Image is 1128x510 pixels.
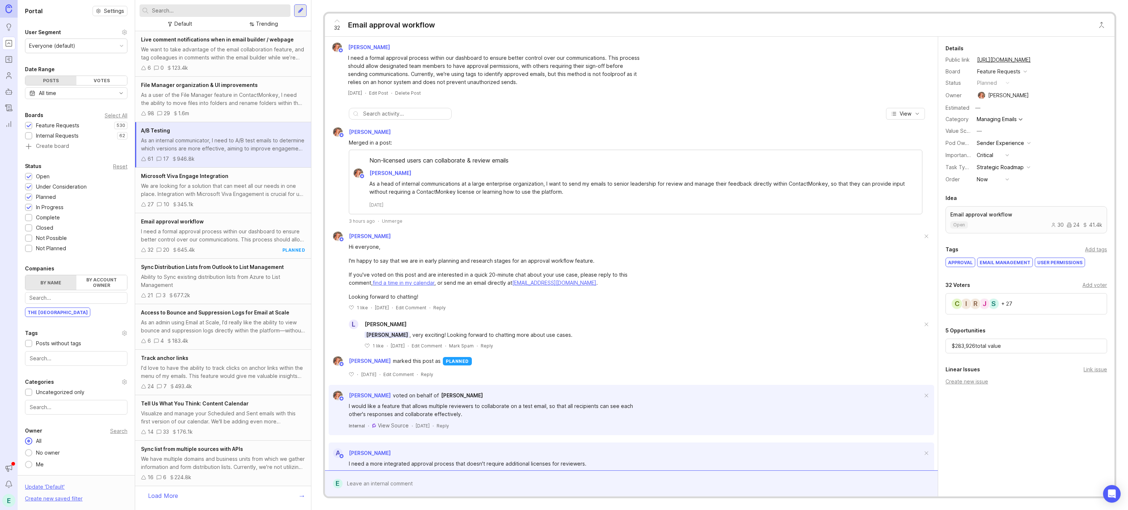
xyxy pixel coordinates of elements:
[946,206,1107,233] a: Email approval workflowopen302441.4k
[329,356,393,366] a: Bronwen W[PERSON_NAME]
[163,155,169,163] div: 17
[946,365,980,374] div: Linear Issues
[174,473,191,481] div: 224.8k
[946,245,958,254] div: Tags
[379,371,380,378] div: ·
[148,246,153,254] div: 32
[946,128,974,134] label: Value Scale
[349,423,365,429] div: Internal
[481,343,493,349] div: Reply
[951,298,963,310] div: C
[135,31,311,77] a: Live comment notifications when in email builder / webpageWe want to take advantage of the email ...
[331,127,345,137] img: Bronwen W
[443,357,472,365] div: planned
[445,343,446,349] div: ·
[1035,258,1085,267] div: user permissions
[976,92,987,99] img: Bronwen W
[2,69,15,82] a: Users
[25,275,76,290] label: By name
[437,423,449,429] div: Reply
[391,343,405,349] time: [DATE]
[946,378,1107,386] div: Create new issue
[141,400,249,407] span: Tell Us What You Think: Content Calendar
[1084,365,1107,374] div: Link issue
[36,214,60,222] div: Complete
[349,139,922,147] div: Merged in a post:
[148,64,151,72] div: 6
[163,382,167,390] div: 7
[946,44,963,53] div: Details
[163,291,166,299] div: 3
[141,218,204,225] span: Email approval workflow
[338,48,344,53] img: member badge
[349,243,643,251] div: Hi everyone,
[76,275,127,290] label: By account owner
[148,473,153,481] div: 16
[365,332,409,338] span: [PERSON_NAME]
[331,232,345,241] img: Bronwen W
[329,391,391,400] a: Bronwen W[PERSON_NAME]
[339,237,344,242] img: member badge
[977,117,1017,122] div: Managing Emails
[331,391,345,400] img: Bronwen W
[93,6,127,16] button: Settings
[160,64,164,72] div: 0
[348,54,642,86] div: I need a formal approval process within our dashboard to ensure better control over our communica...
[357,305,368,311] p: 1 like
[141,91,305,107] div: As a user of the File Manager feature in ContactMonkey, I need the ability to move files into fol...
[25,264,54,273] div: Companies
[135,350,311,395] a: Track anchor linksI'd love to have the ability to track clicks on anchor links within the menu of...
[973,103,983,113] div: —
[429,305,430,311] div: ·
[328,43,396,52] a: Bronwen W[PERSON_NAME]
[178,109,189,117] div: 1.6m
[349,271,643,287] div: If you've voted on this post and are interested in a quick 20-minute chat about your use case, pl...
[141,264,284,270] span: Sync Distribution Lists from Outlook to List Management
[1082,281,1107,289] div: Add voter
[115,90,127,96] svg: toggle icon
[946,105,969,110] div: Estimated
[348,44,390,50] span: [PERSON_NAME]
[2,478,15,491] button: Notifications
[1001,301,1012,306] div: + 27
[135,77,311,122] a: File Manager organization & UI improvementsAs a user of the File Manager feature in ContactMonkey...
[421,371,433,378] div: Reply
[333,448,343,458] div: A
[113,164,127,168] div: Reset
[349,402,643,418] div: I would like a feature that allows multiple reviewers to collaborate on a test email, so that all...
[365,321,406,327] span: [PERSON_NAME]
[988,91,1029,99] div: [PERSON_NAME]
[25,378,54,386] div: Categories
[946,79,971,87] div: Status
[25,28,61,37] div: User Segment
[110,429,127,433] div: Search
[946,326,986,335] div: 5 Opportunities
[141,127,170,134] span: A/B Testing
[946,140,983,146] label: Pod Ownership
[349,168,417,178] a: Bronwen W[PERSON_NAME]
[433,423,434,429] div: ·
[32,460,47,469] div: Me
[105,113,127,117] div: Select All
[946,258,975,267] div: approval
[32,437,45,445] div: All
[372,423,376,428] img: gong
[29,294,123,302] input: Search...
[977,175,988,183] div: Now
[36,203,64,211] div: In Progress
[349,233,391,239] span: [PERSON_NAME]
[2,85,15,98] a: Autopilot
[378,422,409,429] a: View Source
[141,446,243,452] span: Sync list from multiple sources with APIs
[391,90,392,96] div: ·
[412,423,413,429] div: ·
[393,357,441,365] span: marked this post as
[177,246,195,254] div: 645.4k
[172,337,188,345] div: 183.4k
[395,90,421,96] div: Delete Post
[339,361,344,367] img: member badge
[141,45,305,62] div: We want to take advantage of the email collaboration feature, and tag colleagues in comments with...
[363,110,448,118] input: Search activity...
[25,329,38,338] div: Tags
[163,200,169,208] div: 10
